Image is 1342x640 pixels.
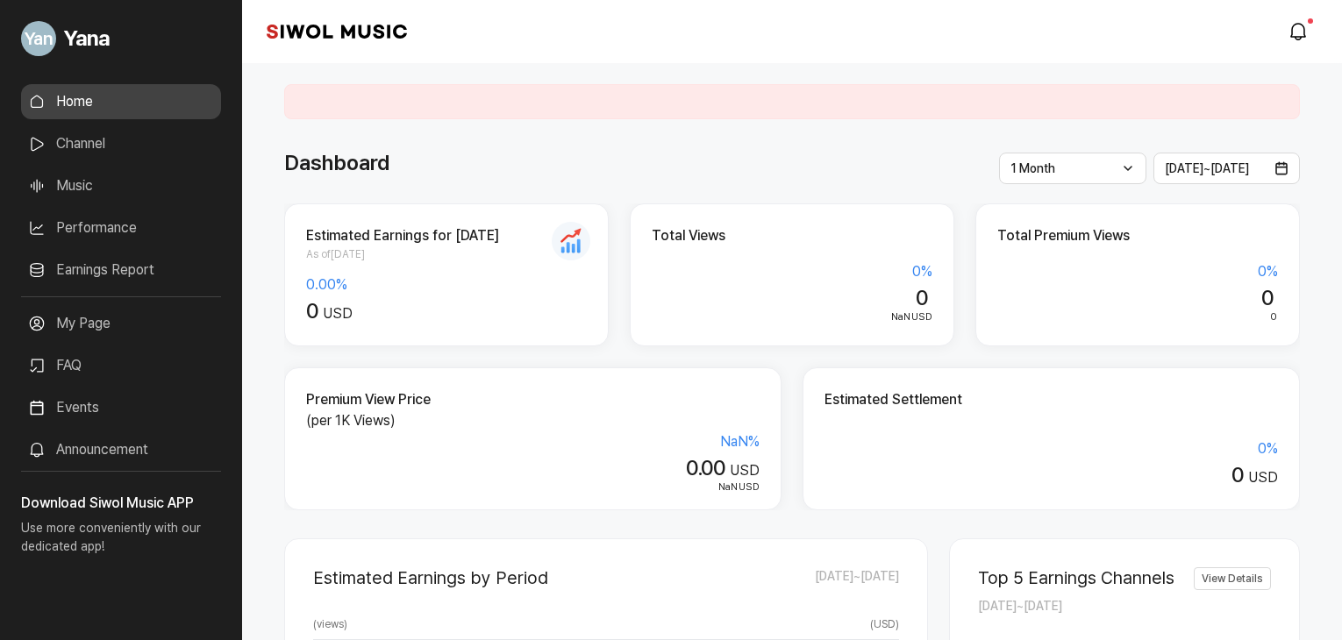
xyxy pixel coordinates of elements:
[686,455,725,480] span: 0.00
[63,23,110,54] span: Yana
[306,410,760,431] p: (per 1K Views)
[21,390,221,425] a: Events
[718,480,738,493] span: NaN
[306,246,587,262] span: As of [DATE]
[652,225,932,246] h2: Total Views
[1153,153,1301,184] button: [DATE]~[DATE]
[997,225,1278,246] h2: Total Premium Views
[21,84,221,119] a: Home
[284,147,389,179] h1: Dashboard
[21,493,221,514] h3: Download Siwol Music APP
[306,299,587,324] div: USD
[1282,14,1317,49] a: modal.notifications
[891,310,910,323] span: NaN
[21,14,221,63] a: Go to My Profile
[306,389,760,410] h2: Premium View Price
[21,168,221,203] a: Music
[978,567,1174,588] h2: Top 5 Earnings Channels
[916,285,927,310] span: 0
[21,348,221,383] a: FAQ
[21,210,221,245] a: Performance
[652,309,932,325] div: USD
[824,438,1278,459] div: 0 %
[21,126,221,161] a: Channel
[1231,462,1243,487] span: 0
[21,514,221,570] p: Use more conveniently with our dedicated app!
[306,274,587,295] div: 0.00 %
[815,567,899,588] span: [DATE] ~ [DATE]
[313,616,347,632] span: ( views )
[306,298,318,324] span: 0
[1194,567,1271,590] a: View Details
[306,431,760,452] div: NaN %
[978,599,1062,613] span: [DATE] ~ [DATE]
[306,456,760,481] div: USD
[313,567,548,588] h2: Estimated Earnings by Period
[1165,161,1249,175] span: [DATE] ~ [DATE]
[21,432,221,467] a: Announcement
[1010,161,1055,175] span: 1 Month
[21,306,221,341] a: My Page
[1270,310,1277,323] span: 0
[997,261,1278,282] div: 0 %
[824,389,1278,410] h2: Estimated Settlement
[1261,285,1273,310] span: 0
[824,463,1278,488] div: USD
[652,261,932,282] div: 0 %
[306,225,587,246] h2: Estimated Earnings for [DATE]
[306,480,760,495] div: USD
[870,616,899,632] span: ( USD )
[21,252,221,288] a: Earnings Report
